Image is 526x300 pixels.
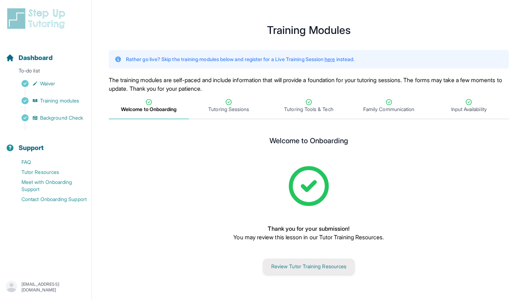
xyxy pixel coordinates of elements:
[263,259,355,274] button: Review Tutor Training Resources
[233,224,384,233] p: Thank you for your submission!
[6,113,91,123] a: Background Check
[363,106,414,113] span: Family Communication
[208,106,249,113] span: Tutoring Sessions
[121,106,176,113] span: Welcome to Onboarding
[126,56,354,63] p: Rather go live? Skip the training modules below and register for a Live Training Session instead.
[40,114,83,121] span: Background Check
[6,157,91,167] a: FAQ
[325,56,335,62] a: here
[284,106,333,113] span: Tutoring Tools & Tech
[3,41,88,66] button: Dashboard
[109,26,509,34] h1: Training Modules
[109,93,509,119] nav: Tabs
[109,76,509,93] p: The training modules are self-paced and include information that will provide a foundation for yo...
[6,7,69,30] img: logo
[233,233,384,241] p: You may review this lesson in our Tutor Training Resources.
[19,53,53,63] span: Dashboard
[451,106,487,113] span: Input Availability
[3,67,88,77] p: To-do list
[6,167,91,177] a: Tutor Resources
[6,194,91,204] a: Contact Onboarding Support
[6,177,91,194] a: Meet with Onboarding Support
[263,262,355,270] a: Review Tutor Training Resources
[6,281,86,294] button: [EMAIL_ADDRESS][DOMAIN_NAME]
[40,97,79,104] span: Training modules
[3,131,88,156] button: Support
[6,53,53,63] a: Dashboard
[6,96,91,106] a: Training modules
[19,143,44,153] span: Support
[21,281,86,293] p: [EMAIL_ADDRESS][DOMAIN_NAME]
[6,79,91,89] a: Waiver
[269,136,348,148] h2: Welcome to Onboarding
[40,80,55,87] span: Waiver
